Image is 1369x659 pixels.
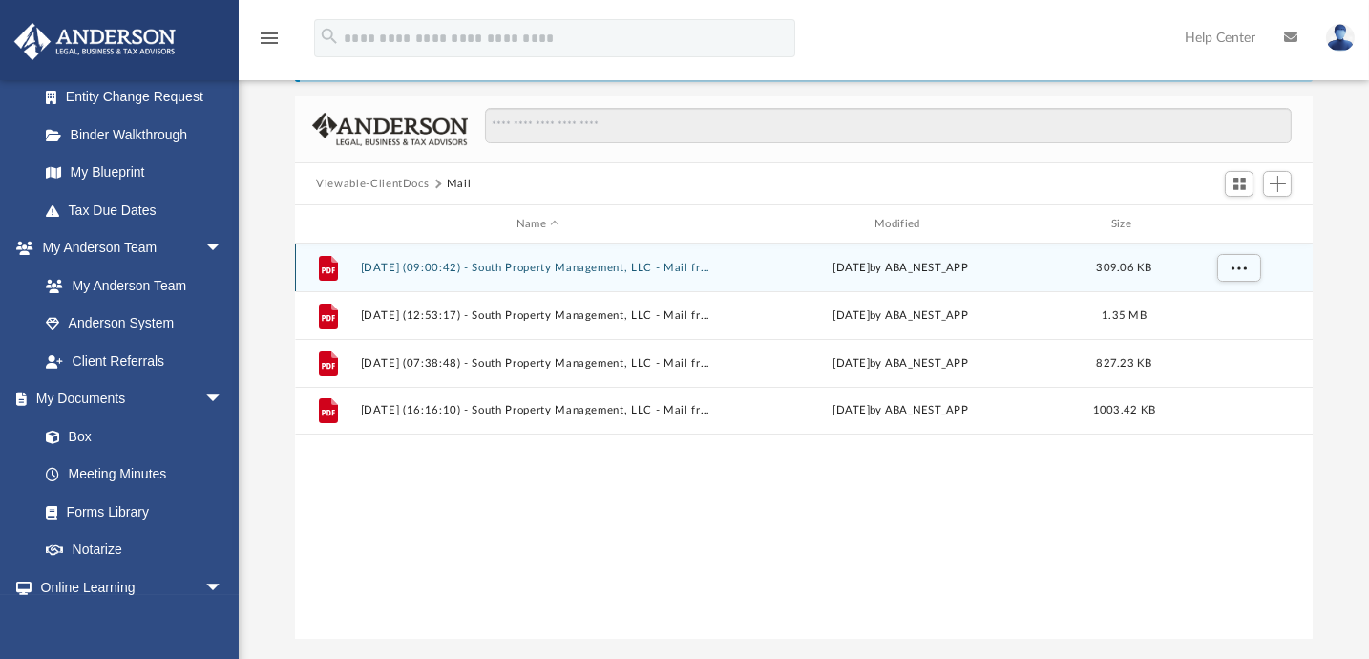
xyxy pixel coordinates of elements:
button: Viewable-ClientDocs [316,176,429,193]
button: Add [1263,171,1292,198]
button: Switch to Grid View [1225,171,1253,198]
a: My Anderson Teamarrow_drop_down [13,229,242,267]
span: arrow_drop_down [204,229,242,268]
a: Notarize [27,531,242,569]
button: [DATE] (12:53:17) - South Property Management, LLC - Mail from SOUTH PROPERTY MANAGEMENT LLC.pdf [361,309,715,322]
a: Client Referrals [27,342,242,380]
div: [DATE] by ABA_NEST_APP [724,260,1078,277]
div: Modified [723,216,1078,233]
a: menu [258,36,281,50]
div: id [304,216,351,233]
span: 309.06 KB [1097,263,1152,273]
div: [DATE] by ABA_NEST_APP [724,402,1078,419]
span: 1.35 MB [1102,310,1147,321]
button: More options [1217,254,1261,283]
a: Online Learningarrow_drop_down [13,568,242,606]
a: Meeting Minutes [27,456,242,494]
div: grid [295,244,1313,640]
i: search [319,26,340,47]
button: [DATE] (16:16:10) - South Property Management, LLC - Mail from Customer Contact Center.pdf [361,404,715,416]
a: Anderson System [27,305,242,343]
input: Search files and folders [485,108,1292,144]
i: menu [258,27,281,50]
span: 1003.42 KB [1093,405,1156,415]
span: arrow_drop_down [204,380,242,419]
button: Mail [447,176,472,193]
a: My Blueprint [27,154,242,192]
img: Anderson Advisors Platinum Portal [9,23,181,60]
img: User Pic [1326,24,1355,52]
a: Entity Change Request [27,78,252,117]
button: [DATE] (09:00:42) - South Property Management, LLC - Mail from Internal Revenue Service.pdf [361,262,715,274]
span: 827.23 KB [1097,358,1152,369]
div: id [1170,216,1304,233]
a: Forms Library [27,493,233,531]
div: [DATE] by ABA_NEST_APP [724,355,1078,372]
a: Binder Walkthrough [27,116,252,154]
div: Name [360,216,715,233]
a: Box [27,417,233,456]
a: Tax Due Dates [27,191,252,229]
button: [DATE] (07:38:48) - South Property Management, LLC - Mail from SOUTH PROPERTY MANAGEMENT LLC.pdf [361,357,715,370]
a: My Documentsarrow_drop_down [13,380,242,418]
div: Size [1086,216,1163,233]
a: My Anderson Team [27,266,233,305]
span: arrow_drop_down [204,568,242,607]
div: [DATE] by ABA_NEST_APP [724,308,1078,325]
